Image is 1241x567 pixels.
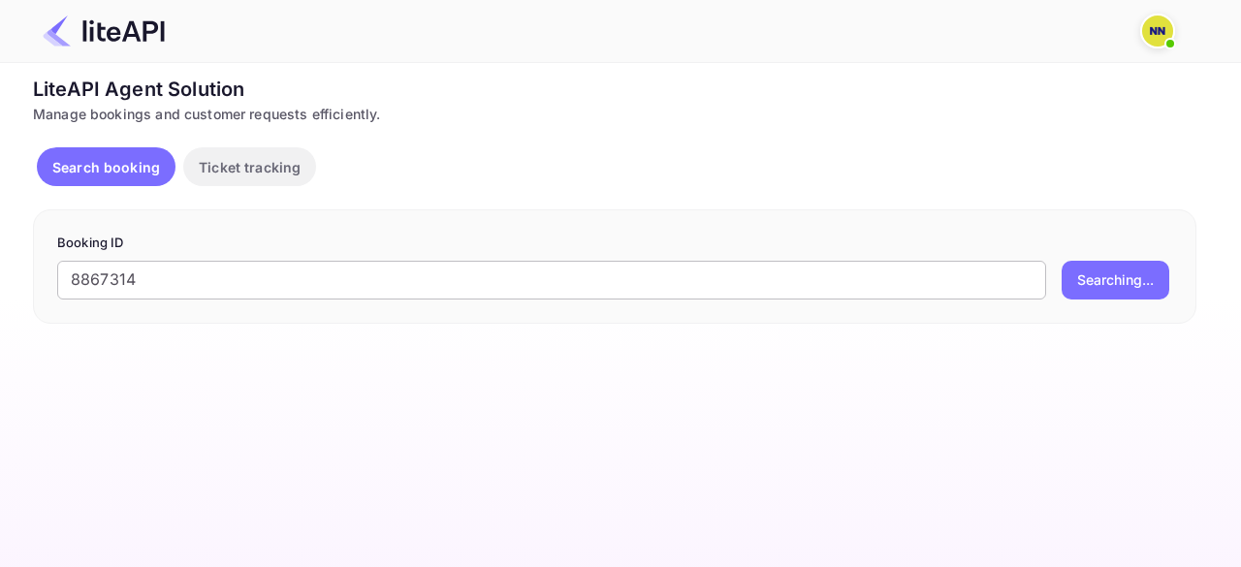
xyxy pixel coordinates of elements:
[33,104,1196,124] div: Manage bookings and customer requests efficiently.
[199,157,301,177] p: Ticket tracking
[57,261,1046,299] input: Enter Booking ID (e.g., 63782194)
[57,234,1172,253] p: Booking ID
[1142,16,1173,47] img: N/A N/A
[33,75,1196,104] div: LiteAPI Agent Solution
[43,16,165,47] img: LiteAPI Logo
[1062,261,1169,299] button: Searching...
[52,157,160,177] p: Search booking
